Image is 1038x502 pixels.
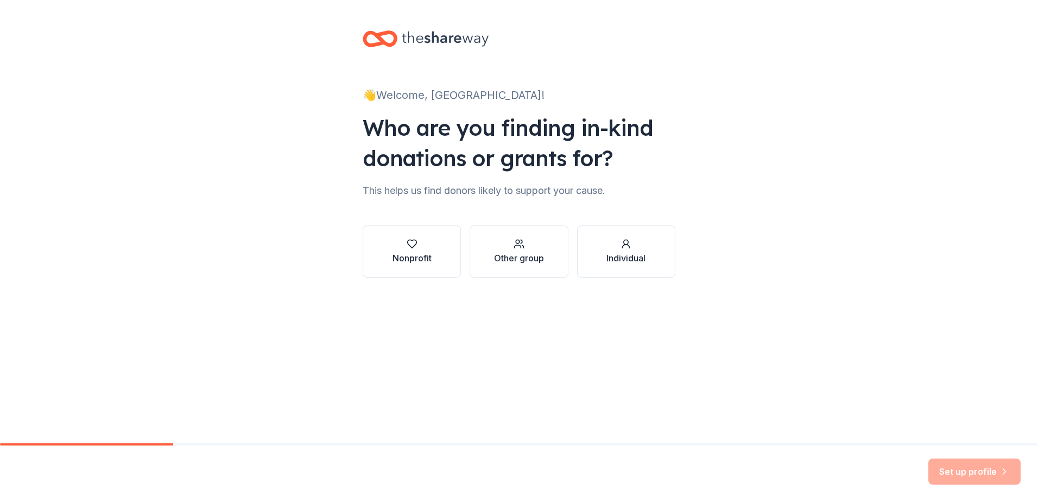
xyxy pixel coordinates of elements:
button: Other group [470,225,568,278]
button: Individual [577,225,675,278]
div: 👋 Welcome, [GEOGRAPHIC_DATA]! [363,86,675,104]
div: Nonprofit [393,252,432,265]
div: Who are you finding in-kind donations or grants for? [363,112,675,173]
button: Nonprofit [363,225,461,278]
div: Other group [494,252,544,265]
div: Individual [606,252,645,265]
div: This helps us find donors likely to support your cause. [363,182,675,199]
